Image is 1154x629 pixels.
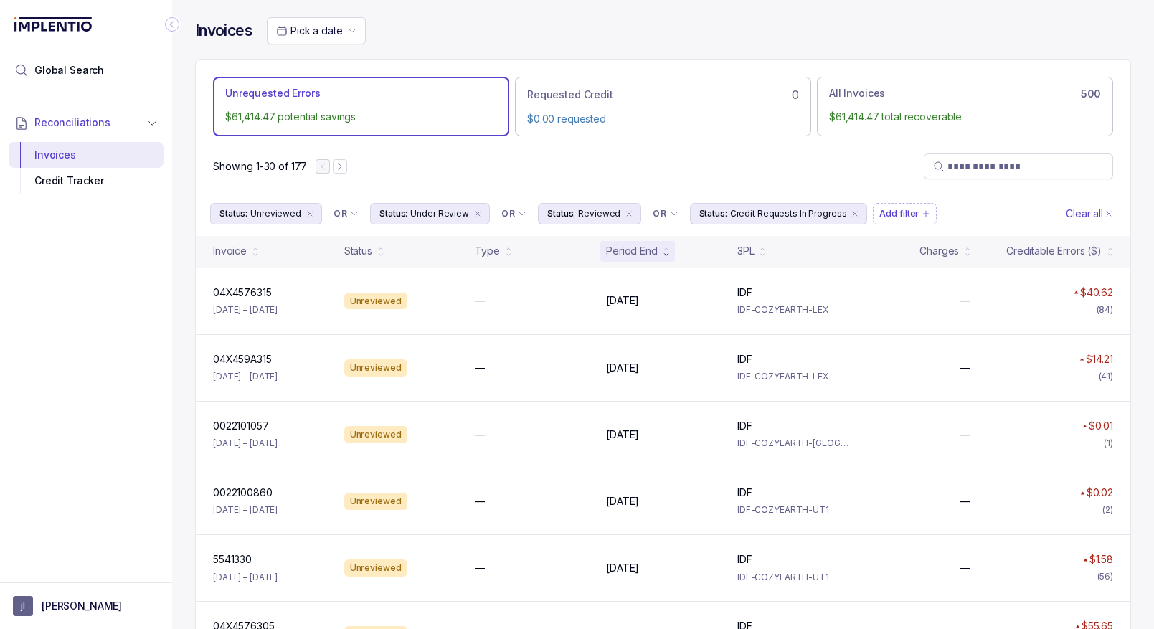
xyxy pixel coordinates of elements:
p: IDF-COZYEARTH-[GEOGRAPHIC_DATA] [737,436,851,450]
div: (2) [1102,503,1113,517]
p: $61,414.47 potential savings [225,110,497,124]
div: (56) [1097,569,1114,584]
p: [DATE] [606,361,639,375]
p: — [475,494,485,509]
p: OR [501,208,515,219]
p: IDF-COZYEARTH-UT1 [737,570,851,585]
h4: Invoices [195,21,252,41]
p: IDF [737,419,752,433]
p: IDF [737,352,752,366]
p: — [475,427,485,442]
p: Unrequested Errors [225,86,320,100]
div: remove content [849,208,861,219]
p: IDF-COZYEARTH-UT1 [737,503,851,517]
span: User initials [13,596,33,616]
div: (41) [1099,369,1114,384]
button: Filter Chip Connector undefined [328,204,364,224]
p: IDF [737,552,752,567]
img: red pointer upwards [1082,425,1087,428]
button: Filter Chip Credit Requests In Progress [690,203,868,224]
p: Requested Credit [527,88,613,102]
button: Filter Chip Connector undefined [647,204,684,224]
p: — [960,427,970,442]
p: OR [334,208,347,219]
p: Clear all [1066,207,1103,221]
button: Filter Chip Under Review [370,203,490,224]
div: (84) [1097,303,1114,317]
img: red pointer upwards [1080,491,1084,495]
p: Add filter [879,207,919,221]
p: 04X459A315 [213,352,272,366]
img: red pointer upwards [1075,625,1079,628]
p: Credit Requests In Progress [730,207,847,221]
div: Unreviewed [344,293,407,310]
p: $0.01 [1089,419,1113,433]
li: Filter Chip Connector undefined [653,208,678,219]
p: Showing 1-30 of 177 [213,159,307,174]
p: $0.00 requested [527,112,799,126]
p: $14.21 [1086,352,1113,366]
div: Period End [606,244,658,258]
div: Unreviewed [344,359,407,377]
p: [DATE] [606,494,639,509]
div: 3PL [737,244,755,258]
p: Status: [219,207,247,221]
div: Creditable Errors ($) [1006,244,1102,258]
img: red pointer upwards [1074,290,1078,294]
button: User initials[PERSON_NAME] [13,596,159,616]
p: 5541330 [213,552,252,567]
div: 0 [527,86,799,103]
p: [DATE] – [DATE] [213,303,278,317]
button: Date Range Picker [267,17,366,44]
p: 0022101057 [213,419,269,433]
div: Unreviewed [344,493,407,510]
li: Filter Chip Connector undefined [501,208,526,219]
p: $0.02 [1087,486,1113,500]
p: — [475,293,485,308]
p: $1.58 [1089,552,1113,567]
p: Status: [547,207,575,221]
p: — [475,561,485,575]
img: red pointer upwards [1079,358,1084,361]
p: $61,414.47 total recoverable [829,110,1101,124]
button: Filter Chip Reviewed [538,203,641,224]
img: red pointer upwards [1083,558,1087,562]
search: Date Range Picker [276,24,342,38]
p: Unreviewed [250,207,301,221]
p: [DATE] [606,427,639,442]
span: Reconciliations [34,115,110,130]
span: Global Search [34,63,104,77]
div: remove content [472,208,483,219]
p: [PERSON_NAME] [42,599,122,613]
div: Remaining page entries [213,159,307,174]
p: [DATE] [606,293,639,308]
p: — [960,561,970,575]
li: Filter Chip Connector undefined [334,208,359,219]
p: [DATE] – [DATE] [213,436,278,450]
p: $40.62 [1080,285,1113,300]
p: [DATE] [606,561,639,575]
p: All Invoices [829,86,885,100]
p: Under Review [410,207,469,221]
p: — [475,361,485,375]
p: Status: [379,207,407,221]
p: IDF-COZYEARTH-LEX [737,303,851,317]
button: Filter Chip Connector undefined [496,204,532,224]
p: [DATE] – [DATE] [213,503,278,517]
button: Filter Chip Add filter [873,203,937,224]
div: Collapse Icon [164,16,181,33]
p: Reviewed [578,207,620,221]
p: 04X4576315 [213,285,272,300]
button: Next Page [333,159,347,174]
div: Credit Tracker [20,168,152,194]
div: Charges [919,244,959,258]
p: — [960,361,970,375]
button: Reconciliations [9,107,164,138]
p: — [960,293,970,308]
div: remove content [623,208,635,219]
button: Clear Filters [1063,203,1116,224]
